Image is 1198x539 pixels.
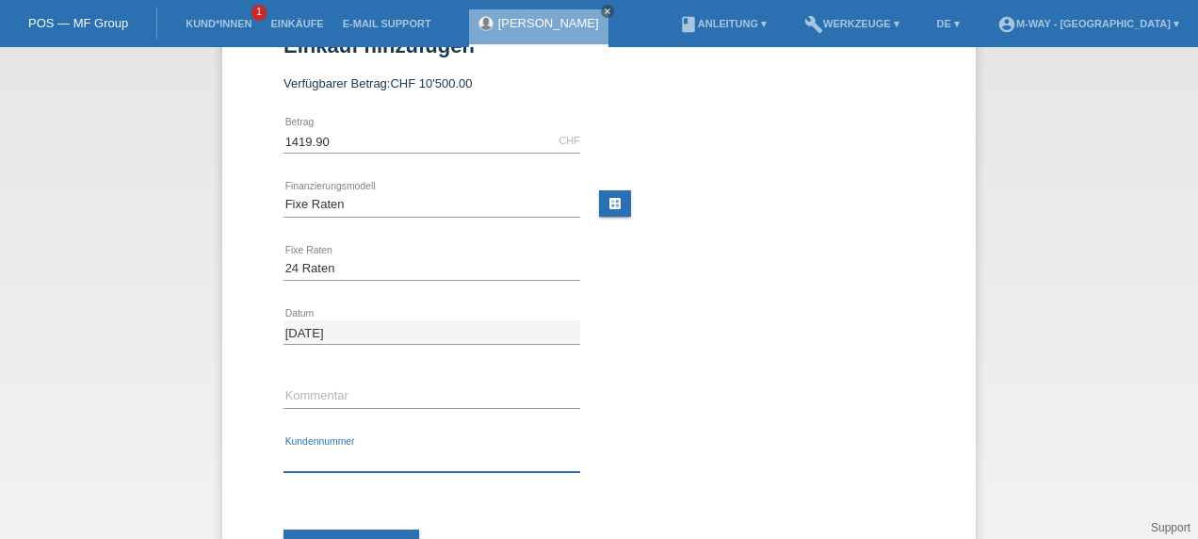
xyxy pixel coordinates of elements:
[28,16,128,30] a: POS — MF Group
[607,196,623,211] i: calculate
[176,18,261,29] a: Kund*innen
[498,16,599,30] a: [PERSON_NAME]
[599,190,631,217] a: calculate
[261,18,332,29] a: Einkäufe
[333,18,441,29] a: E-Mail Support
[795,18,909,29] a: buildWerkzeuge ▾
[997,15,1016,34] i: account_circle
[670,18,776,29] a: bookAnleitung ▾
[559,135,580,146] div: CHF
[601,5,614,18] a: close
[679,15,698,34] i: book
[251,5,267,21] span: 1
[603,7,612,16] i: close
[928,18,969,29] a: DE ▾
[283,76,915,90] div: Verfügbarer Betrag:
[988,18,1189,29] a: account_circlem-way - [GEOGRAPHIC_DATA] ▾
[804,15,823,34] i: build
[390,76,472,90] span: CHF 10'500.00
[1151,521,1190,534] a: Support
